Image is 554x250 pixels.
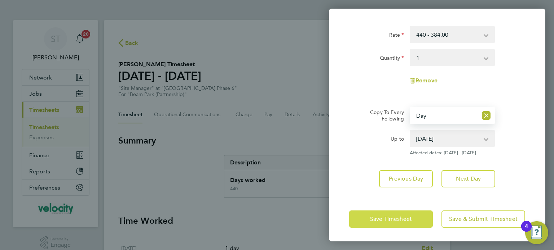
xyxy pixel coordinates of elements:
[349,210,433,228] button: Save Timesheet
[380,55,404,63] label: Quantity
[482,108,491,123] button: Reset selection
[415,77,438,84] span: Remove
[379,170,433,187] button: Previous Day
[525,226,528,236] div: 4
[370,215,412,223] span: Save Timesheet
[410,150,495,156] span: Affected dates: [DATE] - [DATE]
[525,221,548,244] button: Open Resource Center, 4 new notifications
[449,215,518,223] span: Save & Submit Timesheet
[441,170,495,187] button: Next Day
[389,175,423,182] span: Previous Day
[391,136,404,144] label: Up to
[441,210,525,228] button: Save & Submit Timesheet
[389,32,404,40] label: Rate
[364,109,404,122] label: Copy To Every Following
[456,175,481,182] span: Next Day
[410,78,438,83] button: Remove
